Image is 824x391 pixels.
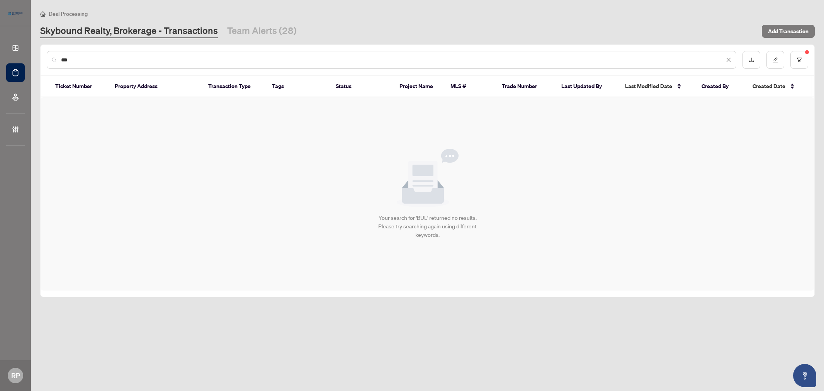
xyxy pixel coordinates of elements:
th: Created Date [746,76,806,97]
div: Your search for 'BUL' returned no results. Please try searching again using different keywords. [375,214,480,239]
button: Open asap [793,364,816,387]
button: edit [766,51,784,69]
span: edit [773,57,778,63]
th: Trade Number [496,76,555,97]
span: Deal Processing [49,10,88,17]
th: Property Address [109,76,202,97]
a: Skybound Realty, Brokerage - Transactions [40,24,218,38]
button: download [742,51,760,69]
span: Last Modified Date [625,82,672,90]
th: Last Modified Date [619,76,695,97]
th: Transaction Type [202,76,266,97]
th: Project Name [393,76,444,97]
span: Add Transaction [768,25,809,37]
th: Last Updated By [555,76,619,97]
button: filter [790,51,808,69]
span: home [40,11,46,17]
th: Created By [695,76,746,97]
th: Status [330,76,393,97]
th: MLS # [444,76,495,97]
span: filter [797,57,802,63]
th: Tags [266,76,330,97]
button: Add Transaction [762,25,815,38]
span: Created Date [753,82,785,90]
img: Null State Icon [397,149,459,207]
a: Team Alerts (28) [227,24,297,38]
span: download [749,57,754,63]
img: logo [6,10,25,17]
span: RP [11,370,20,381]
span: close [726,57,731,63]
th: Ticket Number [49,76,109,97]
